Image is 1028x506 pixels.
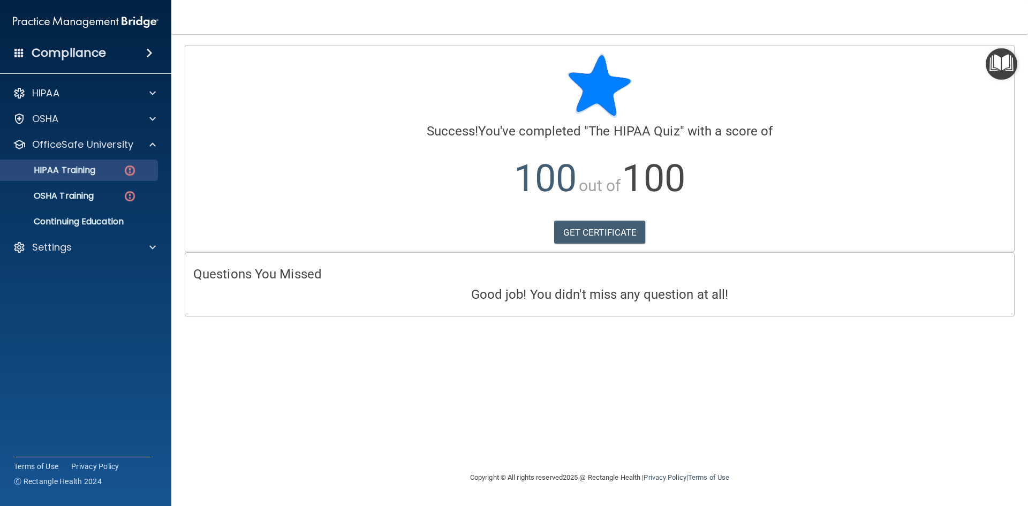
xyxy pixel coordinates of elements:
h4: Good job! You didn't miss any question at all! [193,288,1006,301]
p: HIPAA Training [7,165,95,176]
img: danger-circle.6113f641.png [123,164,137,177]
span: out of [579,176,621,195]
a: Settings [13,241,156,254]
p: Continuing Education [7,216,153,227]
span: Ⓒ Rectangle Health 2024 [14,476,102,487]
p: OSHA Training [7,191,94,201]
a: HIPAA [13,87,156,100]
img: PMB logo [13,11,158,33]
a: OfficeSafe University [13,138,156,151]
p: HIPAA [32,87,59,100]
h4: You've completed " " with a score of [193,124,1006,138]
button: Open Resource Center [986,48,1017,80]
p: Settings [32,241,72,254]
a: Privacy Policy [71,461,119,472]
h4: Questions You Missed [193,267,1006,281]
a: GET CERTIFICATE [554,221,646,244]
a: Privacy Policy [644,473,686,481]
span: Success! [427,124,479,139]
p: OfficeSafe University [32,138,133,151]
img: blue-star-rounded.9d042014.png [568,54,632,118]
p: OSHA [32,112,59,125]
span: 100 [622,156,685,200]
div: Copyright © All rights reserved 2025 @ Rectangle Health | | [404,460,795,495]
a: OSHA [13,112,156,125]
h4: Compliance [32,46,106,61]
img: danger-circle.6113f641.png [123,190,137,203]
a: Terms of Use [688,473,729,481]
span: The HIPAA Quiz [588,124,679,139]
span: 100 [514,156,577,200]
a: Terms of Use [14,461,58,472]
